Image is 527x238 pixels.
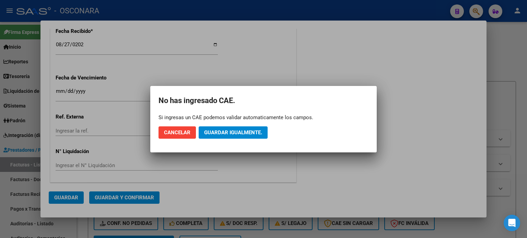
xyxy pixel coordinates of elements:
span: Cancelar [164,129,190,136]
div: Open Intercom Messenger [504,215,520,231]
h2: No has ingresado CAE. [159,94,368,107]
button: Guardar igualmente. [199,126,268,139]
div: Si ingresas un CAE podemos validar automaticamente los campos. [159,114,368,121]
span: Guardar igualmente. [204,129,262,136]
button: Cancelar [159,126,196,139]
